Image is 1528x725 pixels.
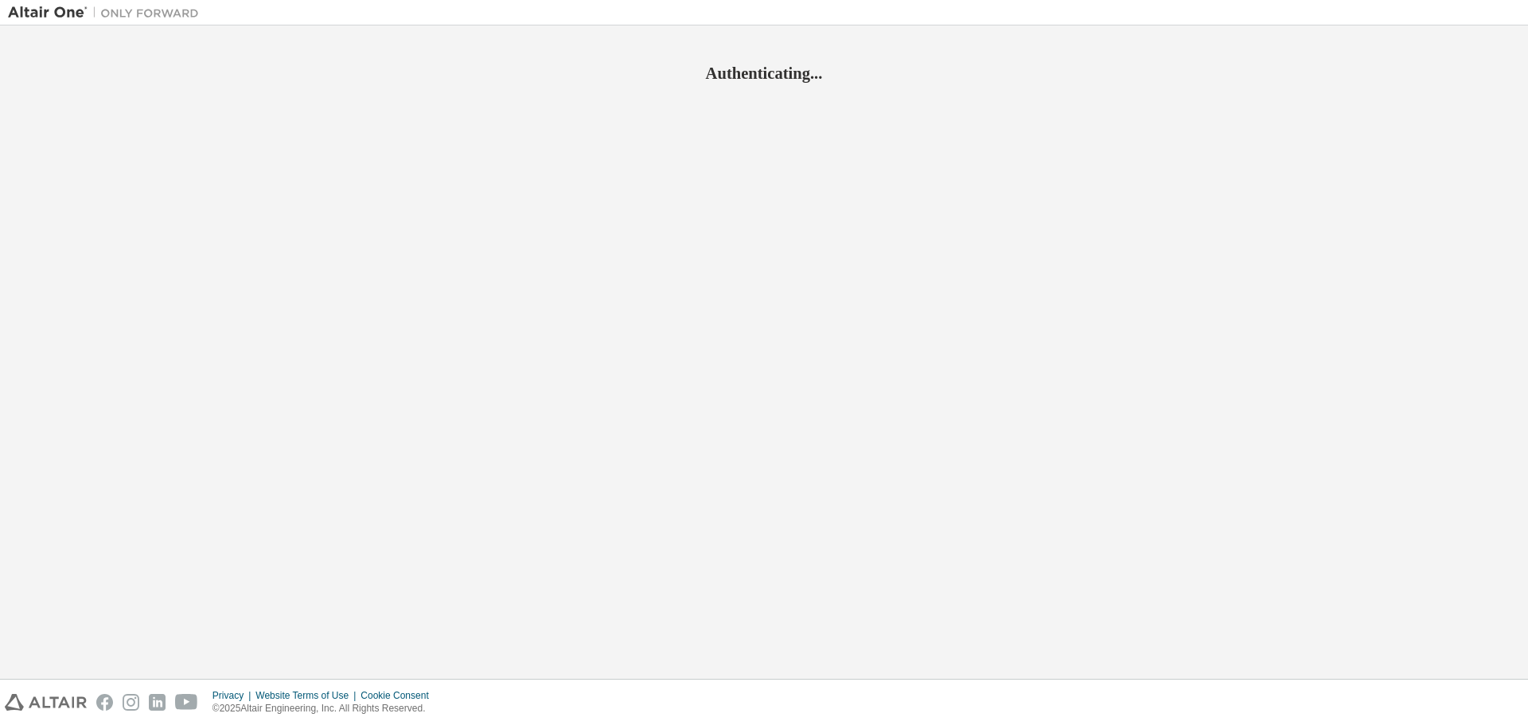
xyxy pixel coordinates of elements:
div: Privacy [212,689,255,702]
img: altair_logo.svg [5,694,87,711]
div: Website Terms of Use [255,689,361,702]
img: facebook.svg [96,694,113,711]
img: instagram.svg [123,694,139,711]
div: Cookie Consent [361,689,438,702]
img: youtube.svg [175,694,198,711]
img: Altair One [8,5,207,21]
img: linkedin.svg [149,694,166,711]
p: © 2025 Altair Engineering, Inc. All Rights Reserved. [212,702,439,715]
h2: Authenticating... [8,63,1520,84]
